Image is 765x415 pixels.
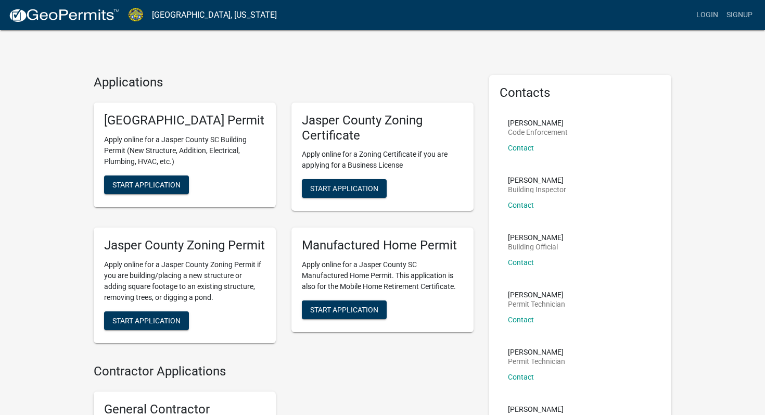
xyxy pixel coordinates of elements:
[310,184,378,193] span: Start Application
[302,238,463,253] h5: Manufactured Home Permit
[302,179,387,198] button: Start Application
[94,75,474,90] h4: Applications
[508,291,565,298] p: [PERSON_NAME]
[508,243,564,250] p: Building Official
[508,177,566,184] p: [PERSON_NAME]
[94,364,474,379] h4: Contractor Applications
[104,311,189,330] button: Start Application
[508,129,568,136] p: Code Enforcement
[302,300,387,319] button: Start Application
[104,175,189,194] button: Start Application
[104,113,265,128] h5: [GEOGRAPHIC_DATA] Permit
[104,238,265,253] h5: Jasper County Zoning Permit
[112,180,181,188] span: Start Application
[508,186,566,193] p: Building Inspector
[500,85,661,100] h5: Contacts
[112,317,181,325] span: Start Application
[310,306,378,314] span: Start Application
[508,234,564,241] p: [PERSON_NAME]
[508,258,534,267] a: Contact
[508,406,607,413] p: [PERSON_NAME]
[508,358,565,365] p: Permit Technician
[508,300,565,308] p: Permit Technician
[94,75,474,351] wm-workflow-list-section: Applications
[104,134,265,167] p: Apply online for a Jasper County SC Building Permit (New Structure, Addition, Electrical, Plumbin...
[722,5,757,25] a: Signup
[302,259,463,292] p: Apply online for a Jasper County SC Manufactured Home Permit. This application is also for the Mo...
[508,348,565,356] p: [PERSON_NAME]
[152,6,277,24] a: [GEOGRAPHIC_DATA], [US_STATE]
[508,201,534,209] a: Contact
[302,149,463,171] p: Apply online for a Zoning Certificate if you are applying for a Business License
[508,316,534,324] a: Contact
[302,113,463,143] h5: Jasper County Zoning Certificate
[508,119,568,127] p: [PERSON_NAME]
[692,5,722,25] a: Login
[508,373,534,381] a: Contact
[104,259,265,303] p: Apply online for a Jasper County Zoning Permit if you are building/placing a new structure or add...
[508,144,534,152] a: Contact
[128,8,144,22] img: Jasper County, South Carolina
